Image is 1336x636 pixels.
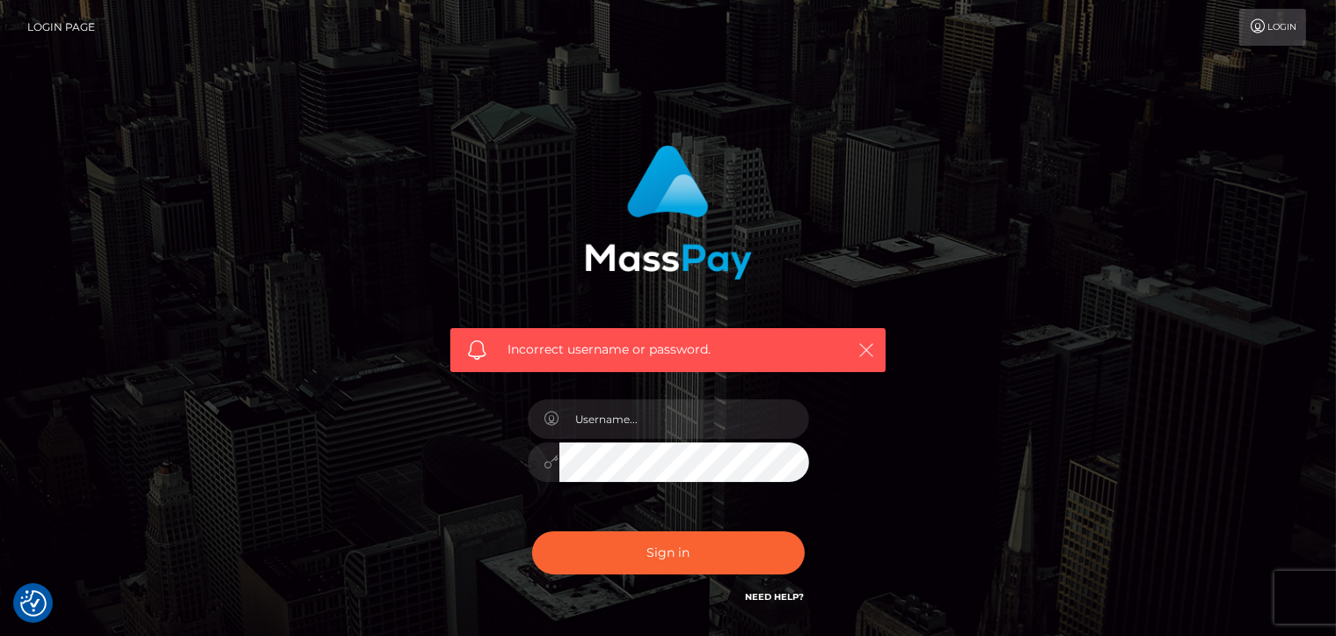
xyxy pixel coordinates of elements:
[20,590,47,617] img: Revisit consent button
[559,399,809,439] input: Username...
[585,145,752,280] img: MassPay Login
[507,340,829,359] span: Incorrect username or password.
[532,531,805,574] button: Sign in
[27,9,95,46] a: Login Page
[20,590,47,617] button: Consent Preferences
[746,591,805,603] a: Need Help?
[1239,9,1306,46] a: Login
